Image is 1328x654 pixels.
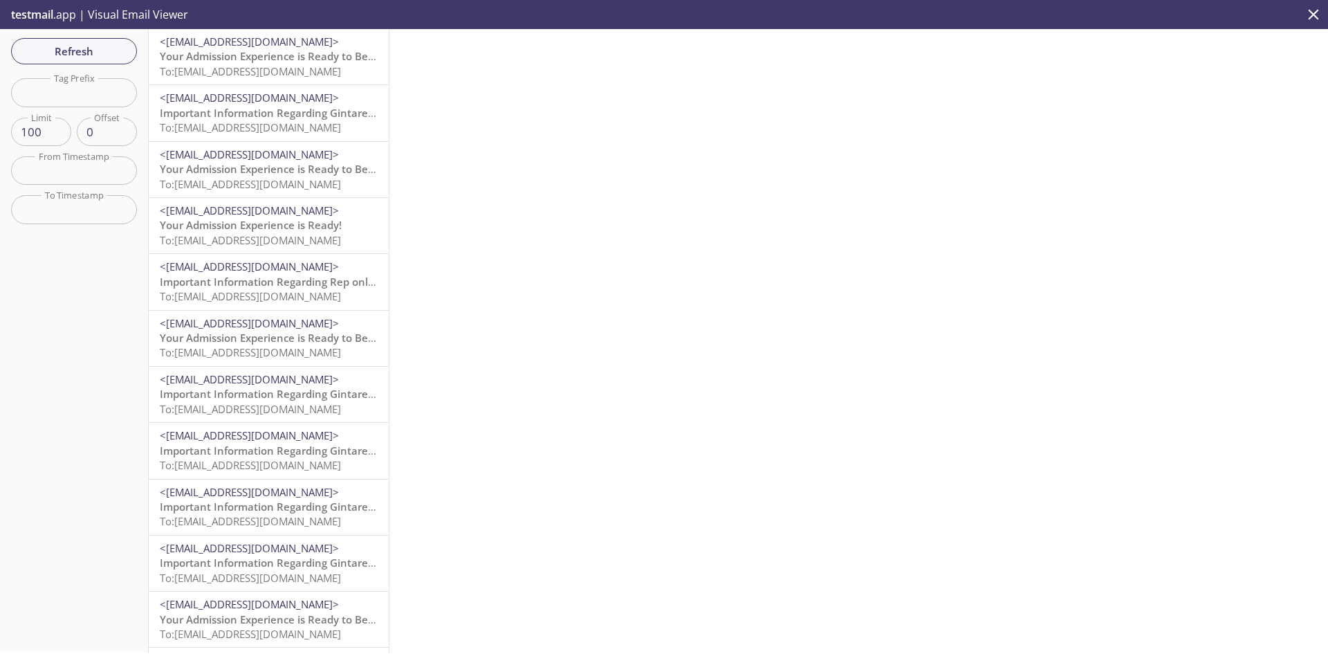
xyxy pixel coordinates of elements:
[149,311,389,366] div: <[EMAIL_ADDRESS][DOMAIN_NAME]>Your Admission Experience is Ready to Be Completed!To:[EMAIL_ADDRES...
[160,556,594,570] span: Important Information Regarding Gintare Test's Admission to Acme test (IL2019 ACME)
[160,627,341,641] span: To: [EMAIL_ADDRESS][DOMAIN_NAME]
[160,106,625,120] span: Important Information Regarding Gintare Testsdf's Admission to Premier IL (IL2019 PREMIER)
[22,42,126,60] span: Refresh
[11,7,53,22] span: testmail
[160,331,428,345] span: Your Admission Experience is Ready to Be Completed!
[149,592,389,647] div: <[EMAIL_ADDRESS][DOMAIN_NAME]>Your Admission Experience is Ready to Be Completed!To:[EMAIL_ADDRES...
[160,147,339,161] span: <[EMAIL_ADDRESS][DOMAIN_NAME]>
[149,85,389,140] div: <[EMAIL_ADDRESS][DOMAIN_NAME]>Important Information Regarding Gintare Testsdf's Admission to Prem...
[160,316,339,330] span: <[EMAIL_ADDRESS][DOMAIN_NAME]>
[160,444,526,457] span: Important Information Regarding Gintare Test's Admission to ACME 2019
[149,29,389,84] div: <[EMAIL_ADDRESS][DOMAIN_NAME]>Your Admission Experience is Ready to Be Completed!To:[EMAIL_ADDRES...
[149,198,389,253] div: <[EMAIL_ADDRESS][DOMAIN_NAME]>Your Admission Experience is Ready!To:[EMAIL_ADDRESS][DOMAIN_NAME]
[149,423,389,478] div: <[EMAIL_ADDRESS][DOMAIN_NAME]>Important Information Regarding Gintare Test's Admission to ACME 20...
[160,260,339,273] span: <[EMAIL_ADDRESS][DOMAIN_NAME]>
[160,35,339,48] span: <[EMAIL_ADDRESS][DOMAIN_NAME]>
[160,233,341,247] span: To: [EMAIL_ADDRESS][DOMAIN_NAME]
[160,597,339,611] span: <[EMAIL_ADDRESS][DOMAIN_NAME]>
[149,367,389,422] div: <[EMAIL_ADDRESS][DOMAIN_NAME]>Important Information Regarding Gintare Test's Admission to ACME 20...
[160,345,341,359] span: To: [EMAIL_ADDRESS][DOMAIN_NAME]
[160,387,526,401] span: Important Information Regarding Gintare Test's Admission to ACME 2019
[160,541,339,555] span: <[EMAIL_ADDRESS][DOMAIN_NAME]>
[149,480,389,535] div: <[EMAIL_ADDRESS][DOMAIN_NAME]>Important Information Regarding Gintare Test's Admission to Acme te...
[160,500,594,514] span: Important Information Regarding Gintare Test's Admission to Acme test (IL2019 ACME)
[160,402,341,416] span: To: [EMAIL_ADDRESS][DOMAIN_NAME]
[160,612,428,626] span: Your Admission Experience is Ready to Be Completed!
[160,458,341,472] span: To: [EMAIL_ADDRESS][DOMAIN_NAME]
[149,536,389,591] div: <[EMAIL_ADDRESS][DOMAIN_NAME]>Important Information Regarding Gintare Test's Admission to Acme te...
[160,177,341,191] span: To: [EMAIL_ADDRESS][DOMAIN_NAME]
[160,571,341,585] span: To: [EMAIL_ADDRESS][DOMAIN_NAME]
[160,120,341,134] span: To: [EMAIL_ADDRESS][DOMAIN_NAME]
[160,372,339,386] span: <[EMAIL_ADDRESS][DOMAIN_NAME]>
[149,142,389,197] div: <[EMAIL_ADDRESS][DOMAIN_NAME]>Your Admission Experience is Ready to Be Completed!To:[EMAIL_ADDRES...
[11,38,137,64] button: Refresh
[160,49,428,63] span: Your Admission Experience is Ready to Be Completed!
[160,91,339,105] span: <[EMAIL_ADDRESS][DOMAIN_NAME]>
[160,218,342,232] span: Your Admission Experience is Ready!
[160,162,428,176] span: Your Admission Experience is Ready to Be Completed!
[149,254,389,309] div: <[EMAIL_ADDRESS][DOMAIN_NAME]>Important Information Regarding Rep only Test's Admission to ACME 2...
[160,64,341,78] span: To: [EMAIL_ADDRESS][DOMAIN_NAME]
[160,275,531,289] span: Important Information Regarding Rep only Test's Admission to ACME 2019
[160,514,341,528] span: To: [EMAIL_ADDRESS][DOMAIN_NAME]
[160,203,339,217] span: <[EMAIL_ADDRESS][DOMAIN_NAME]>
[160,485,339,499] span: <[EMAIL_ADDRESS][DOMAIN_NAME]>
[160,289,341,303] span: To: [EMAIL_ADDRESS][DOMAIN_NAME]
[160,428,339,442] span: <[EMAIL_ADDRESS][DOMAIN_NAME]>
